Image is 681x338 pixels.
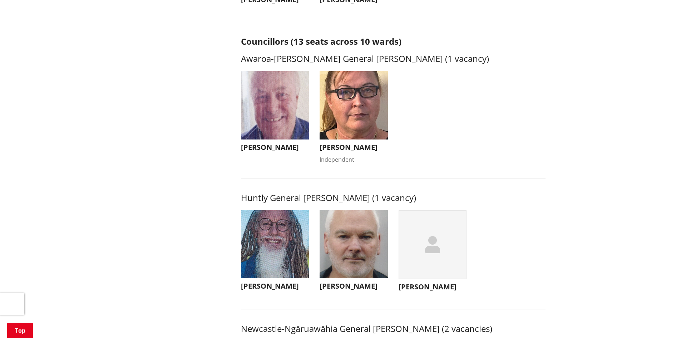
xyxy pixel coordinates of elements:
[241,324,546,334] h3: Newcastle-Ngāruawāhia General [PERSON_NAME] (2 vacancies)
[241,54,546,64] h3: Awaroa-[PERSON_NAME] General [PERSON_NAME] (1 vacancy)
[399,210,467,295] button: [PERSON_NAME]
[320,155,388,164] div: Independent
[320,210,388,279] img: WO-W-HU__CRESSWELL_M__H4V6W
[241,143,309,152] h3: [PERSON_NAME]
[648,308,674,334] iframe: Messenger Launcher
[399,283,467,291] h3: [PERSON_NAME]
[320,282,388,290] h3: [PERSON_NAME]
[320,71,388,139] img: WO-W-AM__RUTHERFORD_A__U4tuY
[241,35,401,47] strong: Councillors (13 seats across 10 wards)
[241,210,309,294] button: [PERSON_NAME]
[7,323,33,338] a: Top
[320,210,388,294] button: [PERSON_NAME]
[320,71,388,164] button: [PERSON_NAME] Independent
[241,71,309,139] img: WO-W-AM__THOMSON_P__xVNpv
[241,71,309,155] button: [PERSON_NAME]
[241,193,546,203] h3: Huntly General [PERSON_NAME] (1 vacancy)
[241,282,309,290] h3: [PERSON_NAME]
[241,210,309,279] img: WO-W-HU__WHYTE_D__s4xF2
[320,143,388,152] h3: [PERSON_NAME]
